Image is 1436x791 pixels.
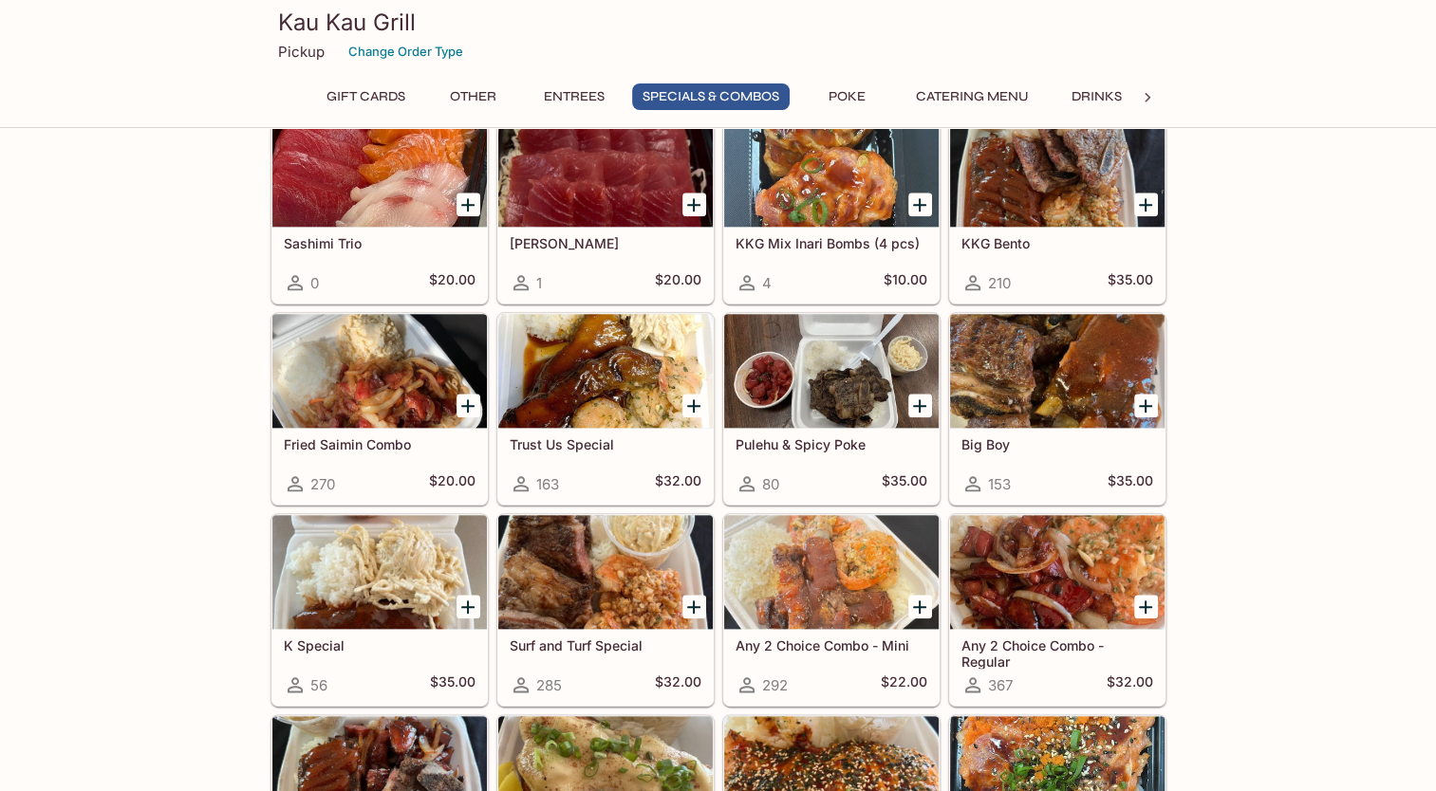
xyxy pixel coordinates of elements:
[272,113,487,227] div: Sashimi Trio
[950,515,1165,629] div: Any 2 Choice Combo - Regular
[310,676,327,694] span: 56
[316,83,416,110] button: Gift Cards
[498,314,713,428] div: Trust Us Special
[284,235,476,251] h5: Sashimi Trio
[429,472,476,495] h5: $20.00
[762,475,779,493] span: 80
[340,37,472,66] button: Change Order Type
[498,113,713,227] div: Ahi Sashimi
[908,394,932,417] button: Add Pulehu & Spicy Poke
[988,274,1011,292] span: 210
[724,314,939,428] div: Pulehu & Spicy Poke
[655,271,701,294] h5: $20.00
[498,515,713,629] div: Surf and Turf Special
[497,112,714,304] a: [PERSON_NAME]1$20.00
[271,514,488,706] a: K Special56$35.00
[961,637,1153,669] h5: Any 2 Choice Combo - Regular
[949,313,1166,505] a: Big Boy153$35.00
[736,436,927,452] h5: Pulehu & Spicy Poke
[1108,472,1153,495] h5: $35.00
[988,475,1011,493] span: 153
[736,235,927,251] h5: KKG Mix Inari Bombs (4 pcs)
[1107,673,1153,696] h5: $32.00
[1108,271,1153,294] h5: $35.00
[536,676,562,694] span: 285
[632,83,790,110] button: Specials & Combos
[510,637,701,653] h5: Surf and Turf Special
[429,271,476,294] h5: $20.00
[961,436,1153,452] h5: Big Boy
[762,676,788,694] span: 292
[272,314,487,428] div: Fried Saimin Combo
[988,676,1013,694] span: 367
[884,271,927,294] h5: $10.00
[271,112,488,304] a: Sashimi Trio0$20.00
[949,514,1166,706] a: Any 2 Choice Combo - Regular367$32.00
[723,313,940,505] a: Pulehu & Spicy Poke80$35.00
[310,475,335,493] span: 270
[723,514,940,706] a: Any 2 Choice Combo - Mini292$22.00
[497,514,714,706] a: Surf and Turf Special285$32.00
[723,112,940,304] a: KKG Mix Inari Bombs (4 pcs)4$10.00
[908,193,932,216] button: Add KKG Mix Inari Bombs (4 pcs)
[272,515,487,629] div: K Special
[510,235,701,251] h5: [PERSON_NAME]
[682,193,706,216] button: Add Ahi Sashimi
[510,436,701,452] h5: Trust Us Special
[682,595,706,618] button: Add Surf and Turf Special
[762,274,772,292] span: 4
[278,43,325,61] p: Pickup
[950,314,1165,428] div: Big Boy
[1134,595,1158,618] button: Add Any 2 Choice Combo - Regular
[881,673,927,696] h5: $22.00
[271,313,488,505] a: Fried Saimin Combo270$20.00
[284,637,476,653] h5: K Special
[536,274,542,292] span: 1
[536,475,559,493] span: 163
[430,673,476,696] h5: $35.00
[908,595,932,618] button: Add Any 2 Choice Combo - Mini
[457,193,480,216] button: Add Sashimi Trio
[724,515,939,629] div: Any 2 Choice Combo - Mini
[457,595,480,618] button: Add K Special
[532,83,617,110] button: Entrees
[961,235,1153,251] h5: KKG Bento
[1054,83,1140,110] button: Drinks
[949,112,1166,304] a: KKG Bento210$35.00
[724,113,939,227] div: KKG Mix Inari Bombs (4 pcs)
[882,472,927,495] h5: $35.00
[278,8,1159,37] h3: Kau Kau Grill
[805,83,890,110] button: Poke
[655,472,701,495] h5: $32.00
[431,83,516,110] button: Other
[1134,193,1158,216] button: Add KKG Bento
[905,83,1039,110] button: Catering Menu
[284,436,476,452] h5: Fried Saimin Combo
[1134,394,1158,417] button: Add Big Boy
[736,637,927,653] h5: Any 2 Choice Combo - Mini
[950,113,1165,227] div: KKG Bento
[457,394,480,417] button: Add Fried Saimin Combo
[497,313,714,505] a: Trust Us Special163$32.00
[682,394,706,417] button: Add Trust Us Special
[310,274,319,292] span: 0
[655,673,701,696] h5: $32.00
